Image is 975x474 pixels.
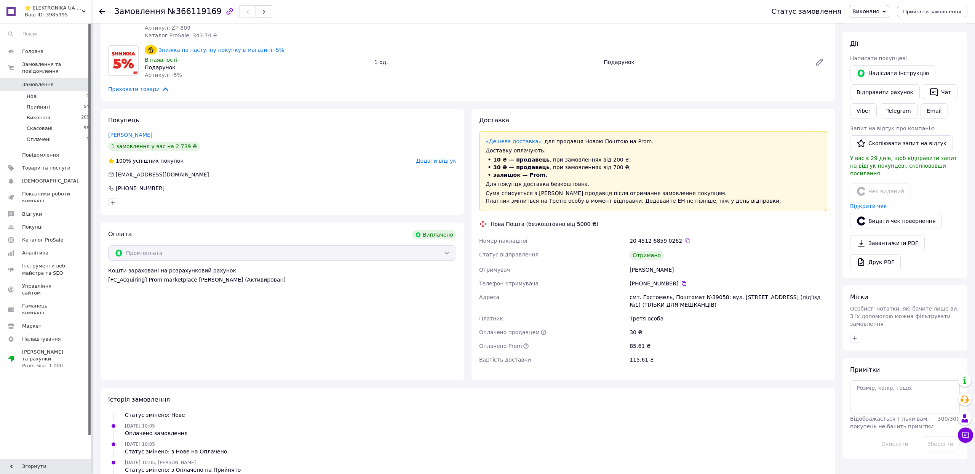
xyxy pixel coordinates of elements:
div: Статус змінено: з Оплачено на Прийнято [125,466,241,474]
span: Оплачено Prom [479,343,522,349]
div: Отримано [630,251,664,260]
span: Отримувач [479,267,510,273]
div: Статус змінено: Нове [125,411,185,419]
span: 30 ₴ — продавець [493,164,550,170]
span: Маркет [22,323,42,330]
span: 300 / 300 [938,416,960,422]
span: №366119169 [168,7,222,16]
img: Знижка на наступну покупку в магазині -5% [109,46,138,75]
div: Статус змінено: з Нове на Оплачено [125,448,227,455]
span: Замовлення та повідомлення [22,61,91,75]
button: Скопіювати запит на відгук [850,135,953,151]
button: Прийняти замовлення [897,6,967,17]
div: 1 од. [371,57,601,67]
div: Ваш ID: 3985995 [25,11,91,18]
span: Додати відгук [416,158,456,164]
span: Номер накладної [479,238,527,244]
div: 20 4512 6859 0262 [630,237,827,245]
span: Артикул: -5% [145,72,182,78]
span: Артикул: ZP-809 [145,25,190,31]
a: Завантажити PDF [850,235,925,251]
span: [DATE] 10:05, [PERSON_NAME] [125,460,196,465]
span: Написати покупцеві [850,55,907,61]
a: Відкрити чек [850,203,887,209]
span: Запит на відгук про компанію [850,125,935,131]
span: [DATE] 10:05 [125,423,155,429]
span: [EMAIL_ADDRESS][DOMAIN_NAME] [116,171,209,178]
div: Подарунок [601,57,809,67]
button: Видати чек повернення [850,213,942,229]
a: Друк PDF [850,254,901,270]
span: Відгуки [22,211,42,218]
span: 🌟 ELEKTRONIKA UA – твій магазин техніки 🌟 [25,5,82,11]
div: 30 ₴ [628,325,829,339]
span: Мітки [850,293,868,301]
div: [PHONE_NUMBER] [115,184,165,192]
a: Viber [850,103,877,119]
span: Гаманець компанії [22,303,70,316]
div: 85.61 ₴ [628,339,829,353]
div: для продавця Новою Поштою на Prom. [486,138,821,145]
div: Статус замовлення [771,8,841,15]
button: Чат з покупцем [958,428,973,443]
span: Управління сайтом [22,283,70,296]
span: Аналітика [22,250,48,256]
div: Подарунок [145,64,368,71]
span: У вас є 29 днів, щоб відправити запит на відгук покупцеві, скопіювавши посилання. [850,155,957,176]
span: Повідомлення [22,152,59,159]
span: Товари та послуги [22,165,70,171]
span: Адреса [479,294,499,300]
div: Сума списується з [PERSON_NAME] продавця після отримання замовлення покупцем. Платник зміниться н... [486,189,821,205]
button: Відправити рахунок [850,84,920,100]
span: Замовлення [114,7,165,16]
a: Редагувати [812,54,827,70]
span: Приховати товари [108,85,169,93]
span: Оплата [108,231,132,238]
span: Налаштування [22,336,61,343]
button: Чат [923,84,957,100]
span: Відображається тільки вам, покупець не бачить примітки [850,416,933,429]
div: Prom мікс 1 000 [22,362,70,369]
span: 2 800 ₴ [168,18,186,23]
span: Покупець [108,117,139,124]
a: «Дешева доставка» [486,138,542,144]
span: Оплачені [27,136,51,143]
span: 2 739 ₴ [145,17,166,23]
div: Для покупця доставка безкоштовна. [486,180,821,188]
span: Дії [850,40,858,47]
span: Каталог ProSale [22,237,63,243]
span: Прийняти замовлення [903,9,961,14]
button: Надіслати інструкцію [850,65,935,81]
span: Показники роботи компанії [22,191,70,204]
span: Примітки [850,366,880,373]
span: 0 [86,136,89,143]
a: [PERSON_NAME] [108,132,152,138]
span: Каталог ProSale: 343.74 ₴ [145,32,217,38]
span: [DATE] 10:05 [125,442,155,447]
span: Виконані [27,114,50,121]
span: [PERSON_NAME] та рахунки [22,349,70,370]
span: Покупці [22,224,43,231]
div: успішних покупок [108,157,184,165]
span: Прийняті [27,104,50,110]
div: [PERSON_NAME] [628,263,829,277]
span: [DEMOGRAPHIC_DATA] [22,178,78,184]
span: Оплачено продавцем [479,329,540,335]
span: 10 ₴ — продавець [493,157,550,163]
a: Telegram [880,103,917,119]
span: Виконано [852,8,879,14]
span: В наявності [145,57,177,63]
span: Інструменти веб-майстра та SEO [22,263,70,276]
span: залишок — Prom. [493,172,547,178]
div: Третя особа [628,312,829,325]
span: Історія замовлення [108,396,170,403]
a: Знижка на наступну покупку в магазині -5% [158,47,284,53]
span: Замовлення [22,81,54,88]
span: Телефон отримувача [479,280,539,287]
div: Кошти зараховані на розрахунковий рахунок [108,267,456,283]
div: 1 замовлення у вас на 2 739 ₴ [108,142,200,151]
span: Скасовані [27,125,53,132]
div: [PHONE_NUMBER] [630,280,827,287]
span: Доставка [479,117,509,124]
input: Пошук [4,27,90,41]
